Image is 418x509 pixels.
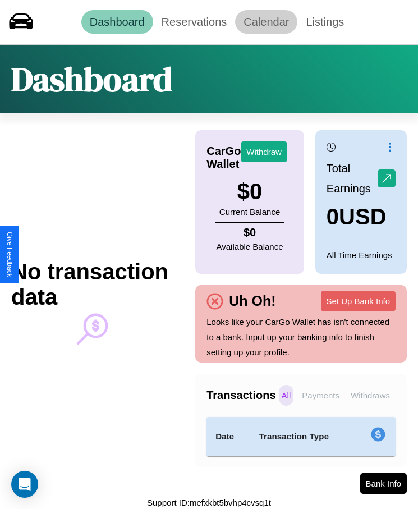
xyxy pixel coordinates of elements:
h3: $ 0 [219,179,280,204]
p: Total Earnings [327,158,378,199]
h4: Date [215,430,241,443]
a: Listings [297,10,352,34]
h4: $ 0 [217,226,283,239]
p: Available Balance [217,239,283,254]
h4: Uh Oh! [223,293,281,309]
a: Reservations [153,10,236,34]
p: All [279,385,294,406]
div: Open Intercom Messenger [11,471,38,498]
h4: Transactions [206,389,275,402]
p: Looks like your CarGo Wallet has isn't connected to a bank. Input up your banking info to finish ... [206,314,396,360]
a: Calendar [235,10,297,34]
div: Give Feedback [6,232,13,277]
h3: 0 USD [327,204,396,230]
p: All Time Earnings [327,247,396,263]
h4: Transaction Type [259,430,346,443]
button: Set Up Bank Info [321,291,396,311]
button: Withdraw [241,141,287,162]
h1: Dashboard [11,56,172,102]
a: Dashboard [81,10,153,34]
p: Payments [299,385,342,406]
button: Bank Info [360,473,407,494]
p: Withdraws [348,385,393,406]
table: simple table [206,417,396,456]
h4: CarGo Wallet [206,145,241,171]
h2: No transaction data [11,259,173,310]
p: Current Balance [219,204,280,219]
